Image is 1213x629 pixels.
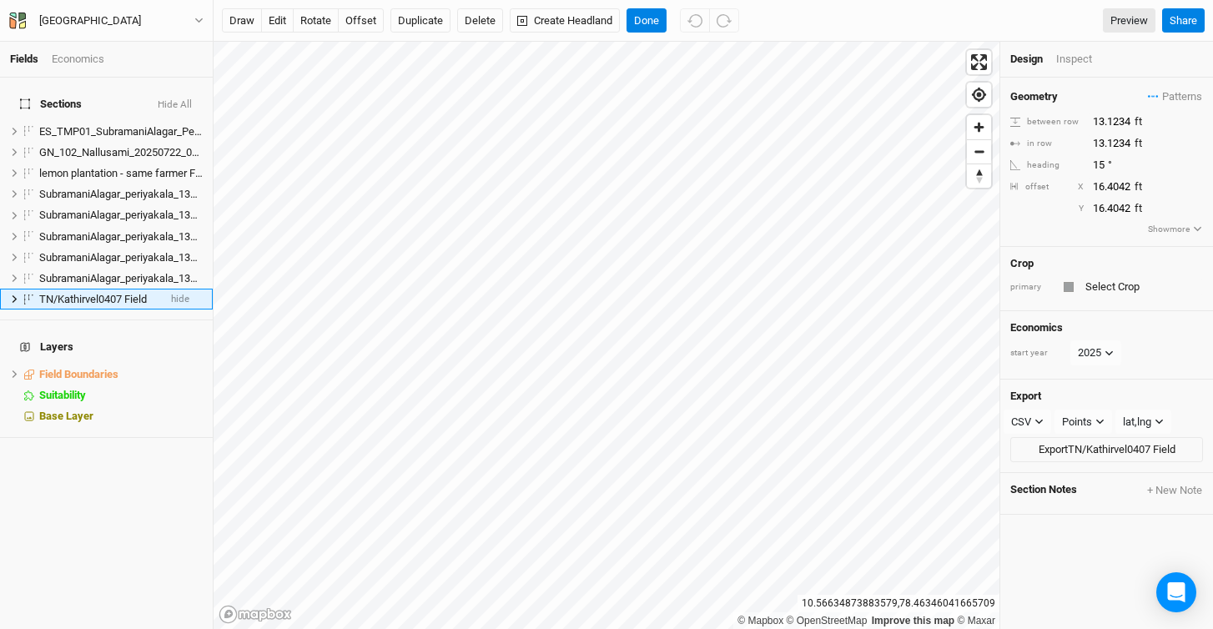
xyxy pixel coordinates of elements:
[1147,88,1203,106] button: Patterns
[8,12,204,30] button: [GEOGRAPHIC_DATA]
[967,164,991,188] span: Reset bearing to north
[1010,257,1034,270] h4: Crop
[1010,437,1203,462] button: ExportTN/Kathirvel0407 Field
[39,230,203,244] div: SubramaniAlagar_periyakala_130825_Rev01_4 Field
[390,8,450,33] button: Duplicate
[39,251,284,264] span: SubramaniAlagar_periyakala_130825_Rev01_5 Field
[709,8,739,33] button: Redo (^Z)
[39,188,284,200] span: SubramaniAlagar_periyakala_130825_Rev01_2 Field
[293,8,339,33] button: rotate
[967,115,991,139] button: Zoom in
[1054,410,1112,435] button: Points
[39,167,203,180] div: lemon plantation - same farmer Field
[39,125,330,138] span: ES_TMP01_SubramaniAlagar_Periyakala_20250802_001 Field
[737,615,783,626] a: Mapbox
[967,140,991,164] span: Zoom out
[1156,572,1196,612] div: Open Intercom Messenger
[171,289,189,309] span: hide
[680,8,710,33] button: Undo (^z)
[1103,8,1155,33] a: Preview
[1062,414,1092,430] div: Points
[39,146,223,159] span: GN_102_Nallusami_20250722_01 Field
[787,615,868,626] a: OpenStreetMap
[957,615,995,626] a: Maxar
[39,146,203,159] div: GN_102_Nallusami_20250722_01 Field
[627,8,667,33] button: Done
[39,272,284,284] span: SubramaniAlagar_periyakala_130825_Rev01_6 Field
[967,139,991,164] button: Zoom out
[1025,203,1084,215] div: Y
[39,272,203,285] div: SubramaniAlagar_periyakala_130825_Rev01_6 Field
[39,368,118,380] span: Field Boundaries
[39,368,203,381] div: Field Boundaries
[1004,410,1051,435] button: CSV
[1010,116,1084,128] div: between row
[10,330,203,364] h4: Layers
[39,13,141,29] div: [GEOGRAPHIC_DATA]
[1010,281,1052,294] div: primary
[1010,138,1084,150] div: in row
[338,8,384,33] button: offset
[1080,277,1203,297] input: Select Crop
[967,50,991,74] button: Enter fullscreen
[52,52,104,67] div: Economics
[1010,321,1203,335] h4: Economics
[39,125,203,138] div: ES_TMP01_SubramaniAlagar_Periyakala_20250802_001 Field
[798,595,999,612] div: 10.56634873883579 , 78.46346041665709
[1010,347,1069,360] div: start year
[39,230,284,243] span: SubramaniAlagar_periyakala_130825_Rev01_4 Field
[1070,340,1121,365] button: 2025
[1056,52,1115,67] div: Inspect
[39,167,212,179] span: lemon plantation - same farmer Field
[1115,410,1171,435] button: lat,lng
[39,389,203,402] div: Suitability
[967,164,991,188] button: Reset bearing to north
[39,389,86,401] span: Suitability
[219,605,292,624] a: Mapbox logo
[1010,390,1203,403] h4: Export
[1148,88,1202,105] span: Patterns
[39,410,93,422] span: Base Layer
[967,83,991,107] button: Find my location
[20,98,82,111] span: Sections
[1010,90,1058,103] h4: Geometry
[222,8,262,33] button: draw
[39,410,203,423] div: Base Layer
[1078,181,1084,194] div: X
[1025,181,1049,194] div: offset
[39,209,284,221] span: SubramaniAlagar_periyakala_130825_Rev01_3 Field
[1010,159,1084,172] div: heading
[39,188,203,201] div: SubramaniAlagar_periyakala_130825_Rev01_2 Field
[457,8,503,33] button: Delete
[1162,8,1205,33] button: Share
[1010,52,1043,67] div: Design
[1123,414,1151,430] div: lat,lng
[39,13,141,29] div: Tamil Nadu
[872,615,954,626] a: Improve this map
[1146,483,1203,498] button: + New Note
[1011,414,1031,430] div: CSV
[39,293,147,305] span: TN/Kathirvel0407 Field
[39,293,158,306] div: TN/Kathirvel0407 Field
[157,99,193,111] button: Hide All
[1010,483,1077,498] span: Section Notes
[39,209,203,222] div: SubramaniAlagar_periyakala_130825_Rev01_3 Field
[10,53,38,65] a: Fields
[39,251,203,264] div: SubramaniAlagar_periyakala_130825_Rev01_5 Field
[214,42,999,629] canvas: Map
[510,8,620,33] button: Create Headland
[261,8,294,33] button: edit
[1147,222,1203,237] button: Showmore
